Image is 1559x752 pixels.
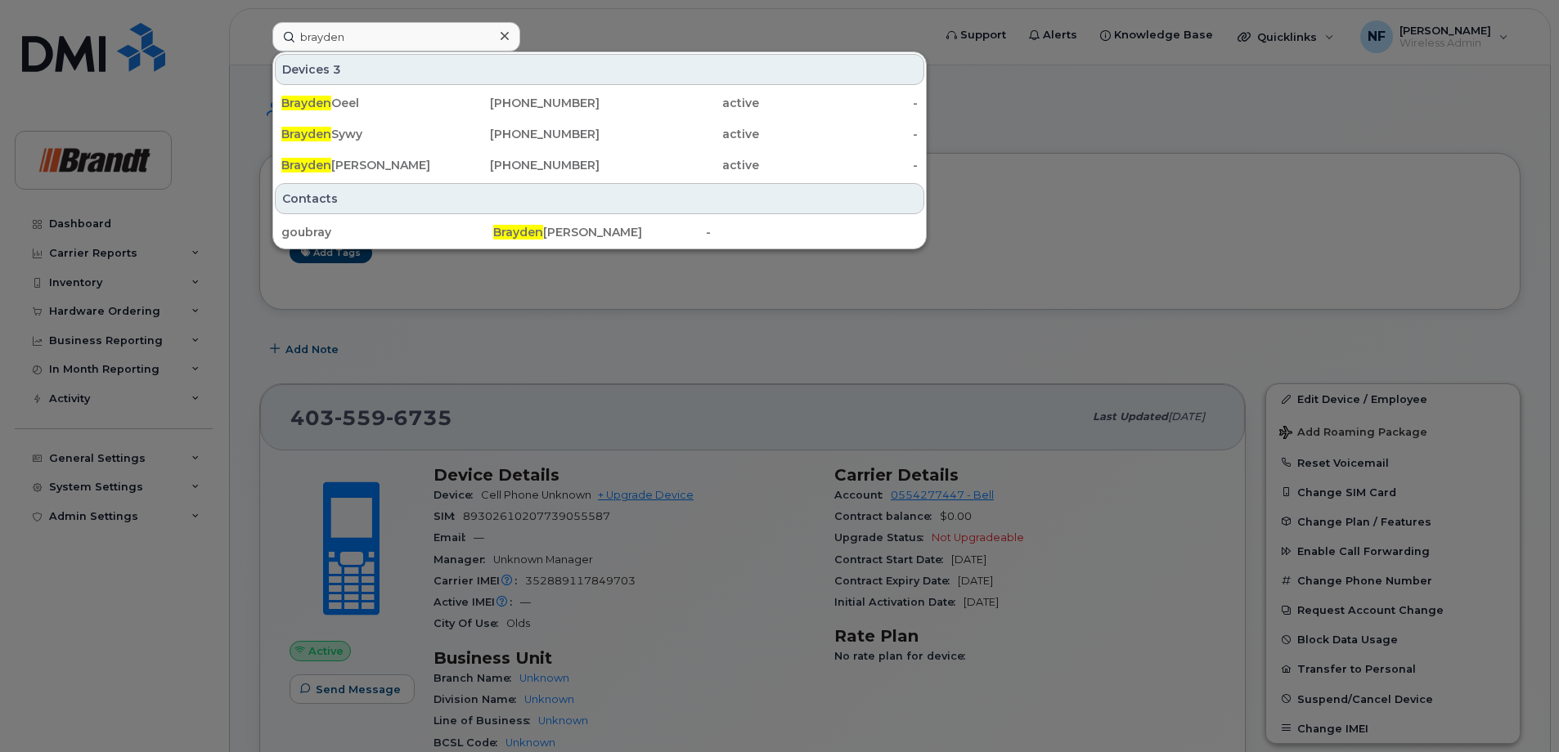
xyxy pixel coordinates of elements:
[275,217,924,247] a: goubrayBrayden[PERSON_NAME]-
[441,95,600,111] div: [PHONE_NUMBER]
[275,150,924,180] a: Brayden[PERSON_NAME][PHONE_NUMBER]active-
[706,224,918,240] div: -
[281,158,331,172] span: Brayden
[493,225,543,239] span: Brayden
[281,224,493,240] div: goubray
[441,157,600,173] div: [PHONE_NUMBER]
[275,119,924,149] a: BraydenSywy[PHONE_NUMBER]active-
[759,95,919,111] div: -
[600,126,759,142] div: active
[493,224,705,240] div: [PERSON_NAME]
[333,61,341,78] span: 3
[275,183,924,214] div: Contacts
[759,157,919,173] div: -
[275,88,924,118] a: BraydenOeel[PHONE_NUMBER]active-
[600,95,759,111] div: active
[281,157,441,173] div: [PERSON_NAME]
[600,157,759,173] div: active
[281,127,331,141] span: Brayden
[275,54,924,85] div: Devices
[441,126,600,142] div: [PHONE_NUMBER]
[759,126,919,142] div: -
[281,126,441,142] div: Sywy
[281,95,441,111] div: Oeel
[281,96,331,110] span: Brayden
